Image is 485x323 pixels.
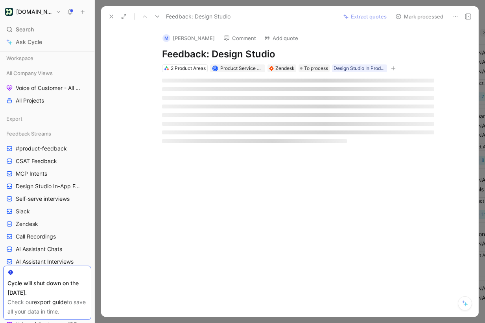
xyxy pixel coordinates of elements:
[3,82,91,94] a: Voice of Customer - All Areas
[3,155,91,167] a: CSAT Feedback
[220,65,275,71] span: Product Service Account
[3,113,91,127] div: Export
[16,25,34,34] span: Search
[16,207,30,215] span: Slack
[340,11,390,22] button: Extract quotes
[334,64,385,72] div: Design Studio In Product Feedback
[16,220,38,228] span: Zendesk
[3,24,91,35] div: Search
[3,243,91,255] a: AI Assistant Chats
[6,115,22,123] span: Export
[171,64,206,72] div: 2 Product Areas
[16,258,74,266] span: AI Assistant Interviews
[16,8,53,15] h1: [DOMAIN_NAME]
[7,279,87,297] div: Cycle will shut down on the [DATE].
[392,11,447,22] button: Mark processed
[34,299,67,305] a: export guide
[16,97,44,105] span: All Projects
[159,32,218,44] button: M[PERSON_NAME]
[5,8,13,16] img: Customer.io
[3,67,91,106] div: All Company ViewsVoice of Customer - All AreasAll Projects
[220,33,260,44] button: Comment
[3,180,91,192] a: Design Studio In-App Feedback
[16,84,81,92] span: Voice of Customer - All Areas
[3,67,91,79] div: All Company Views
[275,64,295,72] div: Zendesk
[7,297,87,316] div: Check our to save all your data in time.
[3,218,91,230] a: Zendesk
[299,64,330,72] div: To process
[16,245,62,253] span: AI Assistant Chats
[3,168,91,180] a: MCP Intents
[3,256,91,268] a: AI Assistant Interviews
[166,12,231,21] span: Feedback: Design Studio
[260,33,302,44] button: Add quote
[16,182,82,190] span: Design Studio In-App Feedback
[6,54,33,62] span: Workspace
[3,143,91,154] a: #product-feedback
[16,157,57,165] span: CSAT Feedback
[3,6,63,17] button: Customer.io[DOMAIN_NAME]
[304,64,328,72] span: To process
[3,52,91,64] div: Workspace
[213,66,218,70] div: P
[162,34,170,42] div: M
[16,233,56,240] span: Call Recordings
[16,145,67,152] span: #product-feedback
[16,195,70,203] span: Self-serve interviews
[3,95,91,106] a: All Projects
[3,128,91,139] div: Feedback Streams
[3,113,91,125] div: Export
[162,48,434,61] h1: Feedback: Design Studio
[3,36,91,48] a: Ask Cycle
[6,130,51,138] span: Feedback Streams
[3,128,91,268] div: Feedback Streams#product-feedbackCSAT FeedbackMCP IntentsDesign Studio In-App FeedbackSelf-serve ...
[6,69,53,77] span: All Company Views
[3,231,91,242] a: Call Recordings
[3,206,91,217] a: Slack
[16,170,47,178] span: MCP Intents
[3,193,91,205] a: Self-serve interviews
[16,37,42,47] span: Ask Cycle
